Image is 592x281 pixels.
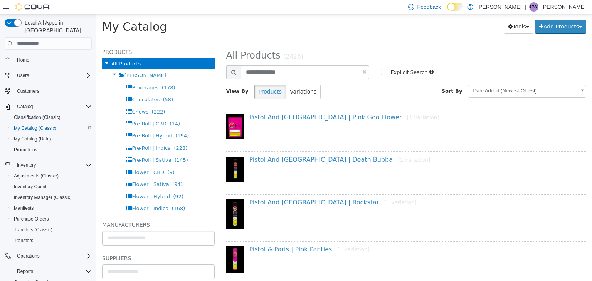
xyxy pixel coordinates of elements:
span: Transfers [14,238,33,244]
span: My Catalog (Beta) [14,136,51,142]
span: (9) [71,155,78,161]
span: Classification (Classic) [11,113,92,122]
span: (228) [77,131,91,137]
span: (178) [66,70,79,76]
button: Catalog [2,101,95,112]
span: My Catalog (Classic) [11,124,92,133]
span: (94) [76,167,86,173]
span: All Products [130,36,184,47]
button: Products [158,70,190,85]
img: 150 [130,100,147,125]
span: Inventory [17,162,36,168]
a: Inventory Manager (Classic) [11,193,75,202]
span: (168) [75,191,89,197]
span: Inventory Manager (Classic) [14,194,72,201]
span: Transfers [11,236,92,245]
button: Variations [189,70,224,85]
button: Purchase Orders [8,214,95,224]
a: My Catalog (Beta) [11,134,54,144]
a: Customers [14,87,42,96]
span: Date Added (Newest-Oldest) [372,71,479,83]
button: Inventory Count [8,181,95,192]
button: Manifests [8,203,95,214]
span: Sort By [345,74,366,80]
a: Adjustments (Classic) [11,171,62,181]
span: Transfers (Classic) [11,225,92,234]
span: My Catalog [6,6,71,19]
span: Adjustments (Classic) [11,171,92,181]
img: Cova [15,3,50,11]
span: Beverages [35,70,62,76]
h5: Suppliers [6,239,118,249]
button: My Catalog (Beta) [8,134,95,144]
span: Promotions [11,145,92,154]
span: Inventory Count [11,182,92,191]
span: Customers [14,86,92,96]
a: My Catalog (Classic) [11,124,60,133]
span: Home [17,57,29,63]
span: Load All Apps in [GEOGRAPHIC_DATA] [22,19,92,34]
span: Promotions [14,147,37,153]
button: Promotions [8,144,95,155]
span: (14) [73,107,84,112]
span: Feedback [417,3,441,11]
img: 150 [130,185,147,215]
a: Pistol And [GEOGRAPHIC_DATA] | Rockstar[1 variation] [153,184,320,192]
span: Operations [17,253,40,259]
span: Flower | Indica [35,191,72,197]
button: Reports [14,267,36,276]
span: (58) [67,82,77,88]
button: Tools [407,5,437,20]
a: Purchase Orders [11,214,52,224]
span: Pre-Roll | Sativa [35,143,75,149]
button: Catalog [14,102,36,111]
img: 150 [130,142,147,168]
button: Adjustments (Classic) [8,171,95,181]
span: Purchase Orders [11,214,92,224]
span: Pre-Roll | Indica [35,131,74,137]
small: (2426) [187,39,207,46]
span: Operations [14,251,92,261]
a: Pistol And [GEOGRAPHIC_DATA] | Pink Goo Flower[1 variation] [153,99,343,107]
span: Transfers (Classic) [14,227,52,233]
span: Inventory Count [14,184,47,190]
span: Flower | Sativa [35,167,72,173]
span: Pre-Roll | Hybrid [35,119,76,124]
span: Chocolates [35,82,63,88]
a: Transfers [11,236,36,245]
button: Customers [2,85,95,97]
div: Carmen Woytas [529,2,538,12]
span: Classification (Classic) [14,114,61,120]
p: | [525,2,526,12]
small: [1 variation] [302,142,334,149]
small: [1 variation] [288,185,320,191]
span: Inventory [14,161,92,170]
span: Catalog [17,104,33,110]
span: Manifests [14,205,34,211]
a: Pistol & Paris | Pink Panties[1 variation] [153,231,273,239]
h5: Products [6,33,118,42]
span: Users [14,71,92,80]
button: Home [2,54,95,65]
button: Operations [14,251,43,261]
a: Date Added (Newest-Oldest) [372,70,490,84]
span: My Catalog (Beta) [11,134,92,144]
button: Transfers (Classic) [8,224,95,235]
label: Explicit Search [292,54,331,62]
span: (92) [77,179,87,185]
span: Flower | Hybrid [35,179,74,185]
a: Manifests [11,204,37,213]
a: Promotions [11,145,40,154]
span: CW [530,2,538,12]
button: Users [2,70,95,81]
small: [1 variation] [241,232,273,238]
span: (145) [78,143,92,149]
span: Adjustments (Classic) [14,173,59,179]
span: Manifests [11,204,92,213]
span: Pre-Roll | CBD [35,107,70,112]
span: Inventory Manager (Classic) [11,193,92,202]
span: All Products [15,47,44,52]
span: Reports [17,268,33,274]
button: Reports [2,266,95,277]
button: My Catalog (Classic) [8,123,95,134]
